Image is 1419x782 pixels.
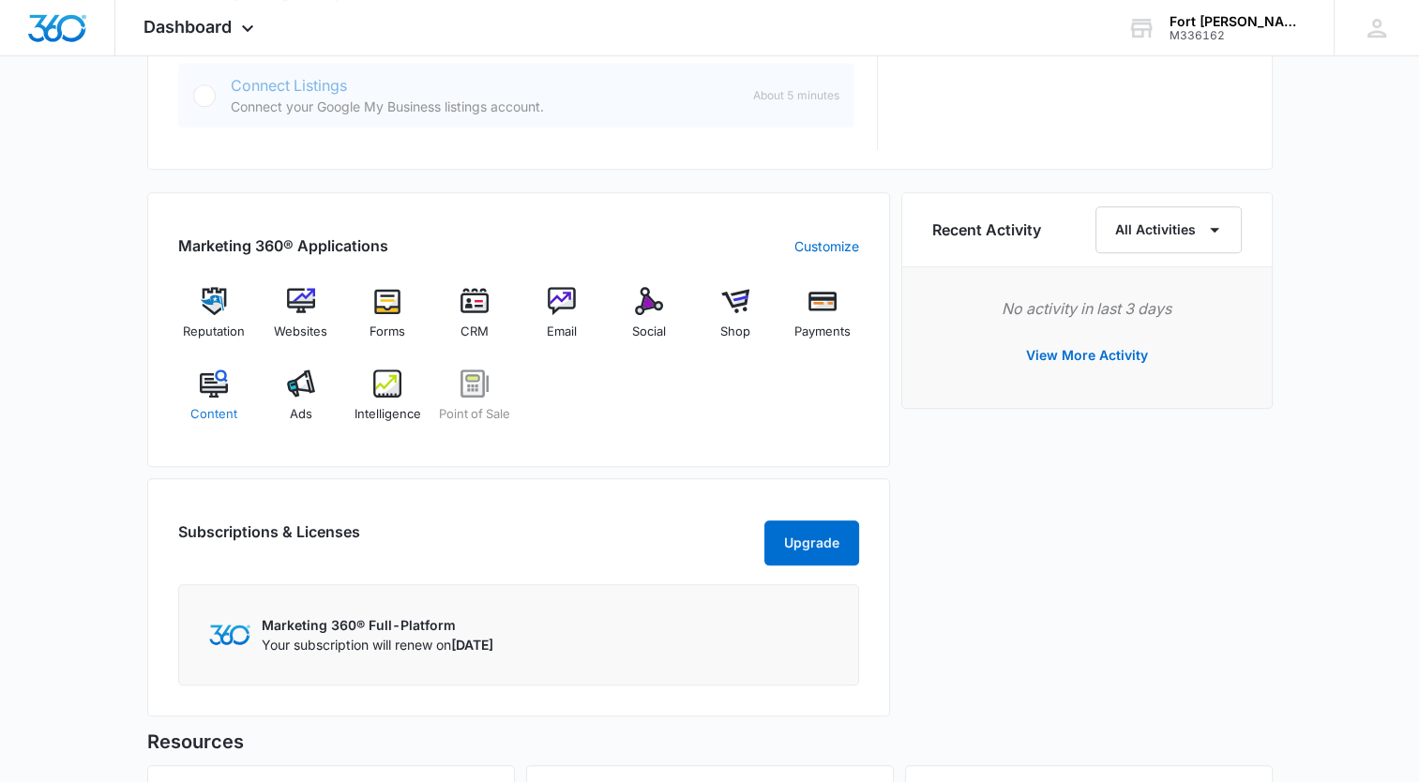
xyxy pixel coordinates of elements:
[183,323,245,341] span: Reputation
[794,236,859,256] a: Customize
[290,405,312,424] span: Ads
[370,323,405,341] span: Forms
[632,323,666,341] span: Social
[787,287,859,354] a: Payments
[178,369,250,437] a: Content
[460,323,489,341] span: CRM
[439,405,510,424] span: Point of Sale
[932,218,1041,241] h6: Recent Activity
[764,520,859,565] button: Upgrade
[355,405,421,424] span: Intelligence
[1170,14,1306,29] div: account name
[209,624,250,644] img: Marketing 360 Logo
[274,323,327,341] span: Websites
[178,234,388,257] h2: Marketing 360® Applications
[1007,333,1167,378] button: View More Activity
[439,369,511,437] a: Point of Sale
[612,287,685,354] a: Social
[439,287,511,354] a: CRM
[143,17,232,37] span: Dashboard
[231,97,738,116] p: Connect your Google My Business listings account.
[547,323,577,341] span: Email
[264,287,337,354] a: Websites
[720,323,750,341] span: Shop
[178,287,250,354] a: Reputation
[264,369,337,437] a: Ads
[932,297,1242,320] p: No activity in last 3 days
[1170,29,1306,42] div: account id
[352,369,424,437] a: Intelligence
[753,87,839,104] span: About 5 minutes
[352,287,424,354] a: Forms
[262,615,493,635] p: Marketing 360® Full-Platform
[147,728,1273,756] h5: Resources
[190,405,237,424] span: Content
[794,323,851,341] span: Payments
[451,637,493,653] span: [DATE]
[1095,206,1242,253] button: All Activities
[178,520,360,558] h2: Subscriptions & Licenses
[262,635,493,654] p: Your subscription will renew on
[700,287,772,354] a: Shop
[526,287,598,354] a: Email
